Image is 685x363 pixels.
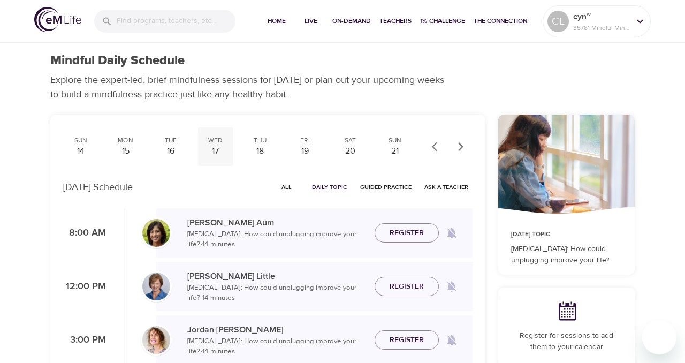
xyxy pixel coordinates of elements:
span: The Connection [474,16,527,27]
p: 35781 Mindful Minutes [573,23,630,33]
button: Register [375,277,439,297]
span: All [273,182,299,192]
div: 21 [382,145,408,157]
button: Register [375,223,439,243]
span: Home [264,16,290,27]
span: Remind me when a class goes live every Wednesday at 8:00 AM [439,220,465,246]
span: Register [390,334,424,347]
span: Daily Topic [312,182,347,192]
div: Sat [337,136,363,145]
p: [MEDICAL_DATA]: How could unplugging improve your life? · 14 minutes [187,229,366,250]
p: cyn~ [573,10,630,23]
p: [DATE] Topic [511,230,622,239]
span: On-Demand [332,16,371,27]
p: [DATE] Schedule [63,180,133,194]
div: Wed [202,136,229,145]
div: CL [547,11,569,32]
p: [MEDICAL_DATA]: How could unplugging improve your life? [511,244,622,266]
div: Fri [292,136,318,145]
button: Register [375,330,439,350]
div: 16 [157,145,184,157]
p: Jordan [PERSON_NAME] [187,323,366,336]
img: Kerry_Little_Headshot_min.jpg [142,273,170,300]
p: 3:00 PM [63,333,106,347]
p: [MEDICAL_DATA]: How could unplugging improve your life? · 14 minutes [187,283,366,304]
span: Live [298,16,324,27]
img: Alisha%20Aum%208-9-21.jpg [142,219,170,247]
span: Teachers [379,16,412,27]
span: Remind me when a class goes live every Wednesday at 12:00 PM [439,274,465,299]
p: Explore the expert-led, brief mindfulness sessions for [DATE] or plan out your upcoming weeks to ... [50,73,452,102]
button: All [269,179,303,195]
span: Register [390,226,424,240]
input: Find programs, teachers, etc... [117,10,235,33]
p: [PERSON_NAME] Little [187,270,366,283]
div: Sun [67,136,94,145]
div: 19 [292,145,318,157]
div: Mon [112,136,139,145]
p: 8:00 AM [63,226,106,240]
p: [PERSON_NAME] Aum [187,216,366,229]
img: logo [34,7,81,32]
div: Tue [157,136,184,145]
p: [MEDICAL_DATA]: How could unplugging improve your life? · 14 minutes [187,336,366,357]
p: 12:00 PM [63,279,106,294]
span: Register [390,280,424,293]
span: Ask a Teacher [424,182,468,192]
div: 17 [202,145,229,157]
div: Thu [247,136,274,145]
button: Guided Practice [356,179,416,195]
h1: Mindful Daily Schedule [50,53,185,69]
div: 20 [337,145,363,157]
div: Sun [382,136,408,145]
p: Register for sessions to add them to your calendar [511,330,622,353]
div: 14 [67,145,94,157]
span: 1% Challenge [420,16,465,27]
div: 18 [247,145,274,157]
div: 15 [112,145,139,157]
iframe: Button to launch messaging window [642,320,676,354]
span: Remind me when a class goes live every Wednesday at 3:00 PM [439,327,465,353]
img: Jordan-Whitehead.jpg [142,326,170,354]
button: Daily Topic [308,179,352,195]
button: Ask a Teacher [420,179,473,195]
span: Guided Practice [360,182,412,192]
